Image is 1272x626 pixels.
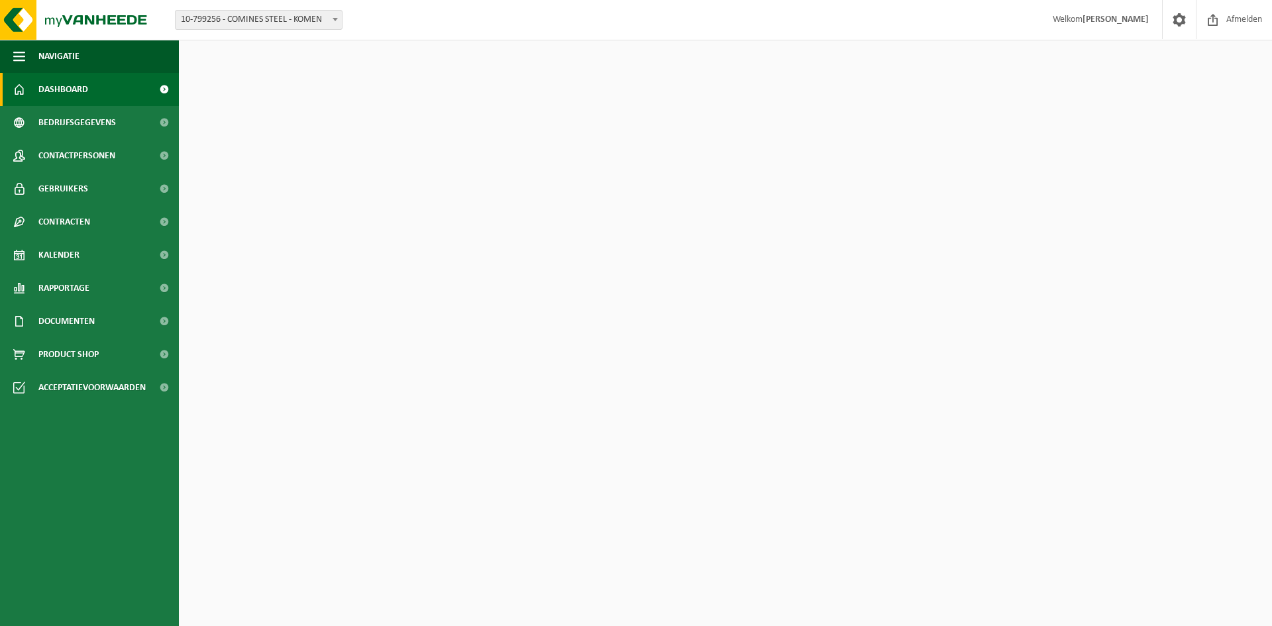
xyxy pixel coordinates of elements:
[38,73,88,106] span: Dashboard
[38,172,88,205] span: Gebruikers
[38,305,95,338] span: Documenten
[38,106,116,139] span: Bedrijfsgegevens
[38,40,79,73] span: Navigatie
[38,371,146,404] span: Acceptatievoorwaarden
[1083,15,1149,25] strong: [PERSON_NAME]
[38,139,115,172] span: Contactpersonen
[38,238,79,272] span: Kalender
[175,10,343,30] span: 10-799256 - COMINES STEEL - KOMEN
[38,338,99,371] span: Product Shop
[38,205,90,238] span: Contracten
[176,11,342,29] span: 10-799256 - COMINES STEEL - KOMEN
[38,272,89,305] span: Rapportage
